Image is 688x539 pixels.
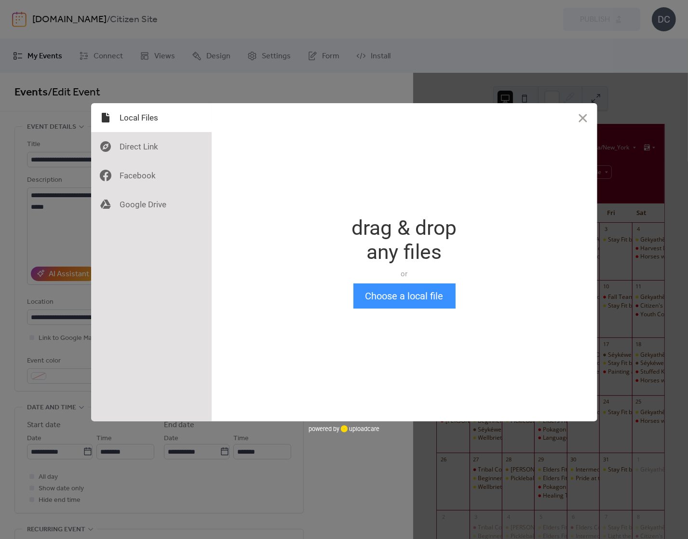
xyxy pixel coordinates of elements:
div: Google Drive [91,190,212,219]
div: Direct Link [91,132,212,161]
a: uploadcare [339,425,379,432]
div: Facebook [91,161,212,190]
button: Close [568,103,597,132]
button: Choose a local file [353,283,456,309]
div: powered by [309,421,379,436]
div: Local Files [91,103,212,132]
div: drag & drop any files [352,216,457,264]
div: or [352,269,457,279]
